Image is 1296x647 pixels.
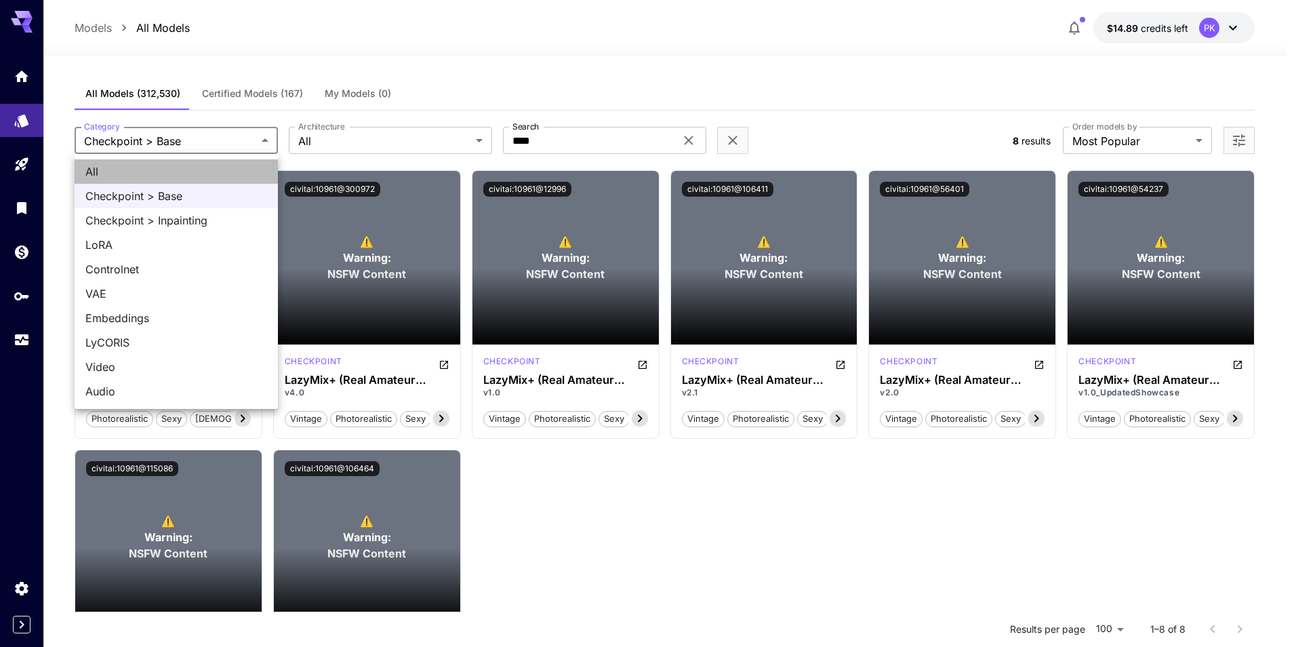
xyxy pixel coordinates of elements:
span: Checkpoint > Base [85,188,267,204]
span: Audio [85,383,267,399]
span: LyCORIS [85,334,267,351]
span: Video [85,359,267,375]
span: Embeddings [85,310,267,326]
span: LoRA [85,237,267,253]
span: Controlnet [85,261,267,277]
span: Checkpoint > Inpainting [85,212,267,229]
span: All [85,163,267,180]
span: VAE [85,286,267,302]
